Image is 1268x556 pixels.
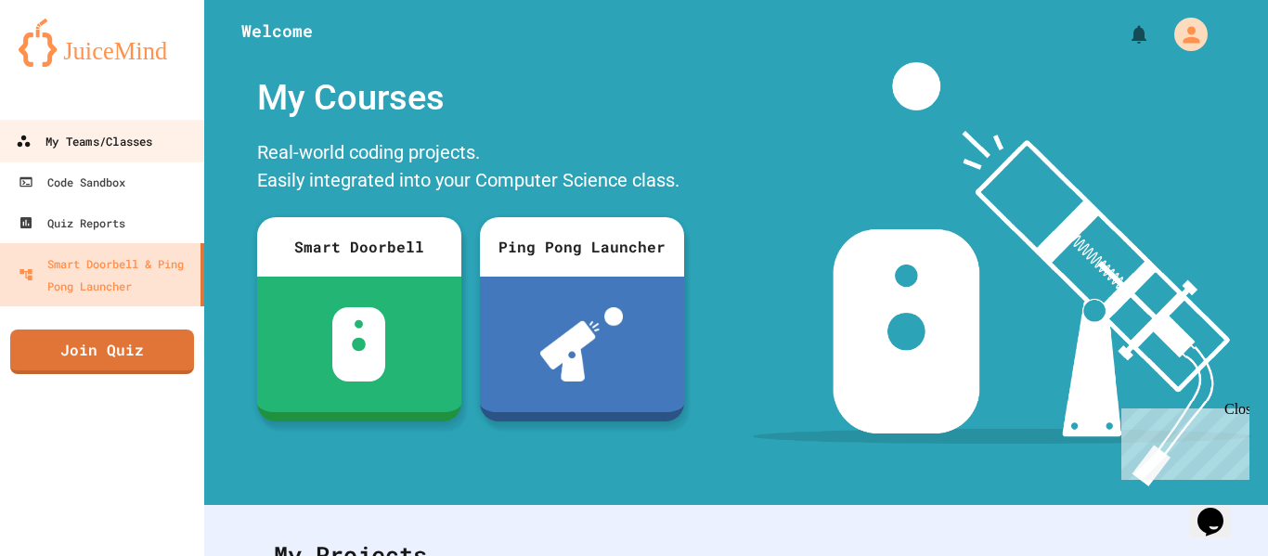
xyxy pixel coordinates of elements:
iframe: chat widget [1190,482,1249,537]
div: Real-world coding projects. Easily integrated into your Computer Science class. [248,134,693,203]
div: My Teams/Classes [16,130,152,153]
div: Quiz Reports [19,212,125,234]
div: Smart Doorbell & Ping Pong Launcher [19,252,193,297]
img: ppl-with-ball.png [540,307,623,381]
div: Code Sandbox [19,171,125,193]
img: banner-image-my-projects.png [753,62,1250,486]
a: Join Quiz [10,330,194,374]
div: Chat with us now!Close [7,7,128,118]
img: logo-orange.svg [19,19,186,67]
img: sdb-white.svg [332,307,385,381]
div: Smart Doorbell [257,217,461,277]
div: My Notifications [1093,19,1155,50]
div: My Account [1155,13,1212,56]
div: Ping Pong Launcher [480,217,684,277]
div: My Courses [248,62,693,134]
iframe: chat widget [1114,401,1249,480]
